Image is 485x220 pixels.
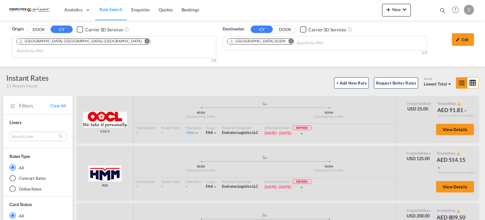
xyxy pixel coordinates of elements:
div: [GEOGRAPHIC_DATA] [137,115,265,119]
div: Freight Rate [407,101,431,106]
md-icon: icon-format-list-bulleted [456,78,467,88]
md-icon: assets/icons/custom/ship-fill.svg [261,156,269,159]
div: - [161,130,180,135]
md-icon: Unchecked: Search for CY (Container Yard) services for all selected carriers.Checked : Search for... [124,27,129,32]
button: icon-alert [457,102,461,106]
span: Analytics [64,7,82,13]
div: Cargo [206,179,218,184]
div: 1/3 [223,50,427,55]
div: icon-magnify [439,7,446,16]
button: DOOR [274,26,296,33]
button: View Details [436,181,474,192]
button: icon-alert [456,209,460,213]
span: [DATE] - [DATE] [265,131,291,135]
md-icon: icon-chevron-down [213,185,217,189]
div: Sailing Date [137,179,155,184]
div: Help [450,4,464,16]
div: USD 125.00 [407,155,430,162]
md-icon: icon-pencil [456,37,460,42]
input: Search by Port [296,38,356,48]
div: Rates by Forwarder [222,179,258,184]
md-icon: icon-alert [457,102,461,106]
span: Help [450,4,461,15]
span: EXPIRED [292,179,312,184]
md-checkbox: Checkbox No Ink [77,26,123,33]
img: OOCL [83,112,127,128]
div: Port of Jebel Ali, Jebel Ali, AEJEA [19,39,142,44]
div: Rates Type [9,153,30,160]
div: Rates by Forwarder [222,125,258,130]
md-radio-button: All [9,212,66,219]
div: Viewicon-chevron-down [186,130,199,135]
div: Carrier SD Services [308,27,346,33]
span: Rate Search [99,7,123,12]
div: Total Rate [437,208,468,213]
span: Sell [418,151,423,155]
div: Freight Rate [407,208,430,213]
md-icon: icon-chevron-down [299,131,304,136]
md-radio-button: Online Rates [9,186,66,192]
md-icon: icon-plus 400-fg [385,6,392,13]
div: [GEOGRAPHIC_DATA] [265,115,393,119]
span: FAK [206,130,213,135]
button: CY [51,26,73,33]
md-icon: assets/icons/custom/ship-fill.svg [261,102,269,105]
span: Destination [223,26,244,32]
div: Remark and Inclusion included [434,171,479,174]
div: AED 514.15 [437,156,468,171]
button: Remove [141,39,150,45]
span: FAK [206,184,213,189]
div: AEJEA [137,111,265,115]
span: Lowest Total [424,81,447,86]
div: Press delete to remove this chip. [19,39,143,44]
md-chips-wrap: Chips container. Use arrow keys to select chips. [226,36,359,48]
span: EXPIRED [292,125,312,130]
span: Emirates Logistics LLC [222,130,258,135]
md-icon: icon-chevron-down [194,131,199,135]
div: Emirates Logistics LLC [222,184,258,189]
span: Sell [444,151,449,155]
div: [GEOGRAPHIC_DATA] [137,169,265,173]
span: Enquiries [131,7,150,12]
div: - [137,130,155,135]
div: Remark and Inclusion included [434,114,479,117]
span: Sell [445,102,450,105]
div: AED 91.81 [437,106,467,114]
div: Press delete to remove this chip. [229,39,287,44]
div: Card Status [9,201,32,208]
span: AG2 [102,183,108,187]
div: SGSIN [265,165,393,169]
md-checkbox: Checkbox No Ink [300,26,346,33]
img: c67187802a5a11ec94275b5db69a26e6.png [9,3,52,17]
md-icon: icon-magnify [439,7,446,14]
md-icon: icon-chevron-down [299,185,304,190]
div: Total Rate [437,101,467,106]
div: Transit Time [161,179,180,184]
div: icon-pencilEdit [452,33,474,46]
md-icon: assets/icons/custom/ship-fill.svg [261,213,269,217]
div: Free Days [186,179,201,184]
md-select: Select: Lowest Total [424,80,453,87]
span: Sell [444,209,449,212]
button: CY [251,26,273,33]
md-icon: icon-table-large [467,78,478,88]
div: Sailing Date [137,125,155,130]
button: DOOR [27,26,50,33]
span: 13 Results Found [6,83,37,89]
div: USD 25.00 [407,106,431,112]
span: Sell [418,209,423,212]
md-radio-button: All [9,164,66,171]
md-icon: icon-alert [457,152,460,155]
div: Effective Period [265,179,312,185]
div: - [137,184,155,189]
div: S [464,5,474,15]
div: Transit Time [161,125,180,130]
div: Total Rate [437,151,468,156]
md-icon: icon-alert [457,209,460,213]
md-icon: icon-chevron-down [213,131,217,135]
span: Emirates Logistics LLC [222,184,258,189]
span: Clear All [50,103,66,109]
div: - [186,184,187,189]
button: Remove [284,39,294,45]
